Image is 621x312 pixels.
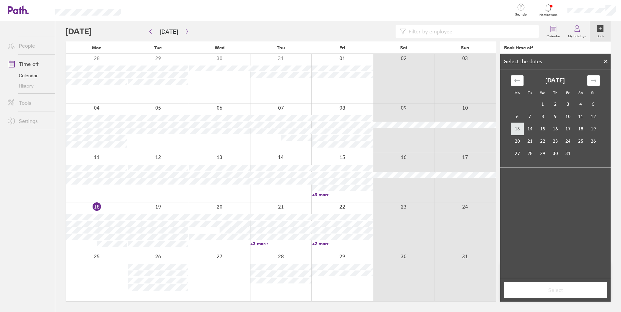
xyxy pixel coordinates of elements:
label: Calendar [543,32,564,38]
span: Sun [461,45,469,50]
td: Choose Thursday, October 9, 2025 as your check-in date. It’s available. [549,110,562,123]
a: History [3,81,55,91]
td: Choose Friday, October 17, 2025 as your check-in date. It’s available. [562,123,574,135]
td: Choose Wednesday, October 29, 2025 as your check-in date. It’s available. [536,147,549,160]
td: Choose Friday, October 24, 2025 as your check-in date. It’s available. [562,135,574,147]
small: Sa [578,90,583,95]
a: Tools [3,96,55,109]
td: Choose Thursday, October 16, 2025 as your check-in date. It’s available. [549,123,562,135]
td: Choose Monday, October 13, 2025 as your check-in date. It’s available. [511,123,524,135]
div: Select the dates [500,58,546,64]
span: Sat [400,45,407,50]
td: Choose Sunday, October 19, 2025 as your check-in date. It’s available. [587,123,600,135]
td: Choose Saturday, October 18, 2025 as your check-in date. It’s available. [574,123,587,135]
small: Tu [528,90,532,95]
a: People [3,39,55,52]
a: Time off [3,57,55,70]
small: We [540,90,545,95]
td: Choose Saturday, October 4, 2025 as your check-in date. It’s available. [574,98,587,110]
td: Choose Sunday, October 5, 2025 as your check-in date. It’s available. [587,98,600,110]
td: Choose Sunday, October 26, 2025 as your check-in date. It’s available. [587,135,600,147]
td: Choose Wednesday, October 22, 2025 as your check-in date. It’s available. [536,135,549,147]
a: Calendar [3,70,55,81]
td: Choose Thursday, October 2, 2025 as your check-in date. It’s available. [549,98,562,110]
td: Choose Tuesday, October 28, 2025 as your check-in date. It’s available. [524,147,536,160]
td: Choose Saturday, October 11, 2025 as your check-in date. It’s available. [574,110,587,123]
a: Settings [3,114,55,127]
label: My holidays [564,32,590,38]
td: Choose Monday, October 27, 2025 as your check-in date. It’s available. [511,147,524,160]
a: My holidays [564,21,590,42]
td: Choose Thursday, October 23, 2025 as your check-in date. It’s available. [549,135,562,147]
label: Book [593,32,608,38]
small: Mo [514,90,520,95]
a: +3 more [312,192,373,198]
td: Choose Friday, October 10, 2025 as your check-in date. It’s available. [562,110,574,123]
td: Choose Friday, October 3, 2025 as your check-in date. It’s available. [562,98,574,110]
div: Calendar [504,69,607,167]
strong: [DATE] [545,77,565,84]
a: +3 more [250,241,311,246]
a: +2 more [312,241,373,246]
span: Get help [510,13,531,17]
td: Choose Monday, October 6, 2025 as your check-in date. It’s available. [511,110,524,123]
span: Notifications [538,13,559,17]
td: Choose Wednesday, October 1, 2025 as your check-in date. It’s available. [536,98,549,110]
div: Book time off [504,45,533,50]
a: Book [590,21,611,42]
td: Choose Tuesday, October 7, 2025 as your check-in date. It’s available. [524,110,536,123]
td: Choose Monday, October 20, 2025 as your check-in date. It’s available. [511,135,524,147]
span: Fri [339,45,345,50]
span: Mon [92,45,102,50]
span: Select [509,287,602,293]
a: Calendar [543,21,564,42]
td: Choose Tuesday, October 21, 2025 as your check-in date. It’s available. [524,135,536,147]
div: Move backward to switch to the previous month. [511,75,524,86]
span: Tue [154,45,162,50]
td: Choose Tuesday, October 14, 2025 as your check-in date. It’s available. [524,123,536,135]
button: Select [504,282,607,298]
td: Choose Thursday, October 30, 2025 as your check-in date. It’s available. [549,147,562,160]
div: Move forward to switch to the next month. [587,75,600,86]
small: Fr [566,90,569,95]
td: Choose Wednesday, October 15, 2025 as your check-in date. It’s available. [536,123,549,135]
input: Filter by employee [406,25,535,38]
span: Wed [215,45,224,50]
a: Notifications [538,3,559,17]
button: [DATE] [155,26,183,37]
td: Choose Saturday, October 25, 2025 as your check-in date. It’s available. [574,135,587,147]
td: Choose Sunday, October 12, 2025 as your check-in date. It’s available. [587,110,600,123]
small: Su [591,90,595,95]
span: Thu [277,45,285,50]
td: Choose Wednesday, October 8, 2025 as your check-in date. It’s available. [536,110,549,123]
small: Th [553,90,557,95]
td: Choose Friday, October 31, 2025 as your check-in date. It’s available. [562,147,574,160]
